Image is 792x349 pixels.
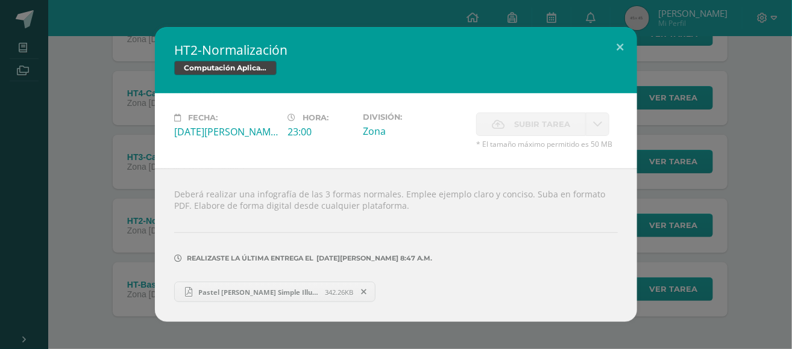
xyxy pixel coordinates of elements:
span: Pastel [PERSON_NAME] Simple Illustrated Cute Caring For Plants Infographic (1) (1).pdf [193,288,325,297]
span: Subir tarea [514,113,570,135]
span: [DATE][PERSON_NAME] 8:47 a.m. [313,258,432,259]
a: La fecha de entrega ha expirado [586,113,609,136]
span: Realizaste la última entrega el [187,254,313,262]
span: Hora: [303,113,328,122]
label: La fecha de entrega ha expirado [476,113,586,136]
span: * El tamaño máximo permitido es 50 MB [476,139,618,149]
div: [DATE][PERSON_NAME] [174,125,278,138]
span: Computación Aplicada [174,61,277,75]
span: Remover entrega [354,285,375,298]
div: 23:00 [288,125,353,138]
span: 342.26KB [325,288,354,297]
label: División: [363,113,467,122]
h2: HT2-Normalización [174,42,618,58]
div: Zona [363,125,467,138]
span: Fecha: [188,113,218,122]
a: Pastel [PERSON_NAME] Simple Illustrated Cute Caring For Plants Infographic (1) (1).pdf 342.26KB [174,282,376,302]
button: Close (Esc) [603,27,637,68]
div: Deberá realizar una infografía de las 3 formas normales. Emplee ejemplo claro y conciso. Suba en ... [155,168,637,322]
